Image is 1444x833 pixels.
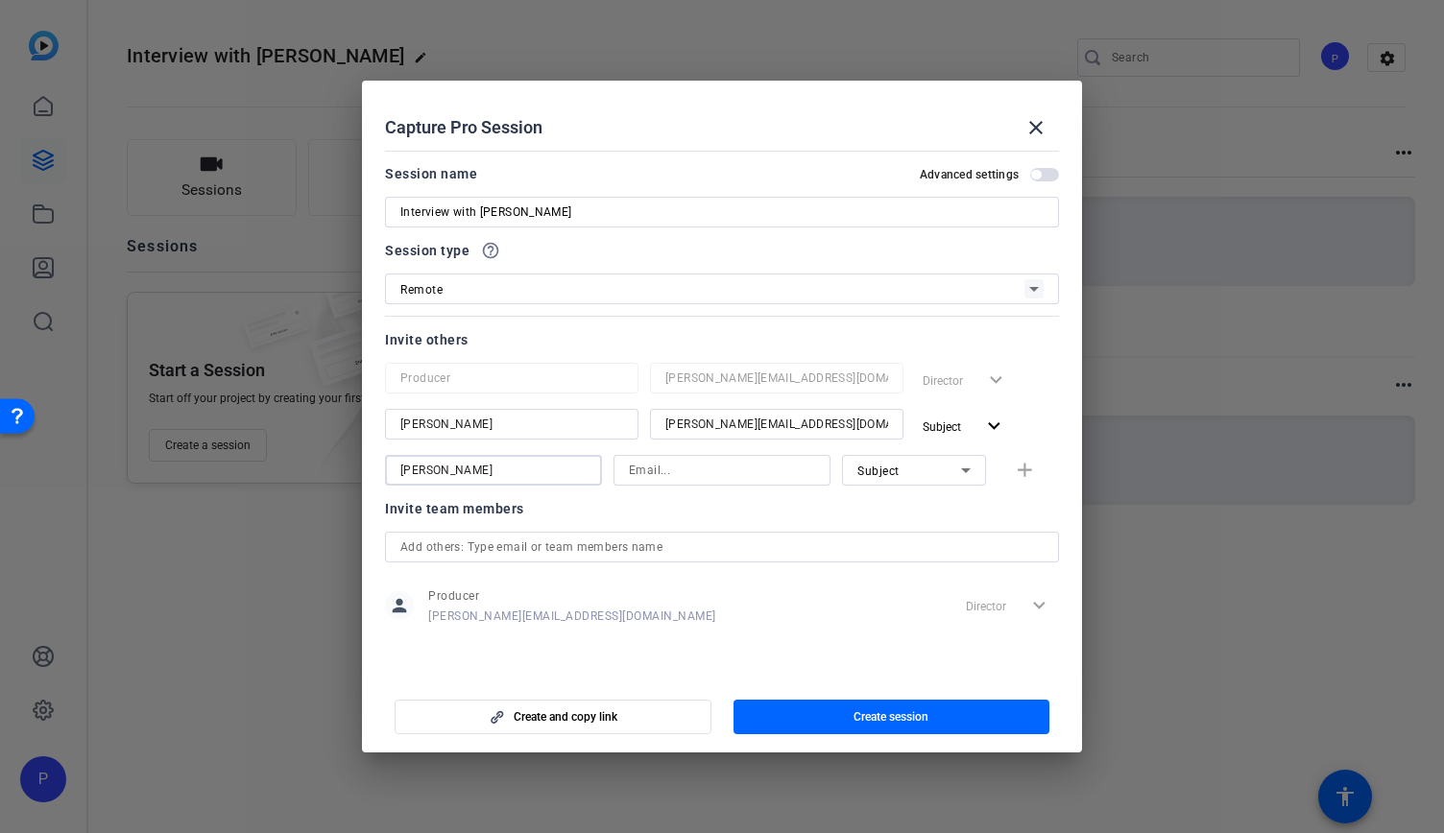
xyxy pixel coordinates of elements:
[734,700,1050,734] button: Create session
[857,464,900,478] span: Subject
[400,413,623,436] input: Name...
[920,167,1019,182] h2: Advanced settings
[1024,116,1047,139] mat-icon: close
[385,162,477,185] div: Session name
[400,535,1044,559] input: Add others: Type email or team members name
[982,415,1006,439] mat-icon: expand_more
[400,201,1044,224] input: Enter Session Name
[428,588,716,604] span: Producer
[395,700,711,734] button: Create and copy link
[854,709,928,725] span: Create session
[400,283,443,297] span: Remote
[385,328,1059,351] div: Invite others
[400,459,587,482] input: Name...
[400,367,623,390] input: Name...
[665,367,888,390] input: Email...
[915,409,1014,443] button: Subject
[514,709,617,725] span: Create and copy link
[629,459,815,482] input: Email...
[481,241,500,260] mat-icon: help_outline
[923,420,961,434] span: Subject
[385,591,414,620] mat-icon: person
[385,105,1059,151] div: Capture Pro Session
[428,608,716,624] span: [PERSON_NAME][EMAIL_ADDRESS][DOMAIN_NAME]
[385,497,1059,520] div: Invite team members
[385,239,469,262] span: Session type
[665,413,888,436] input: Email...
